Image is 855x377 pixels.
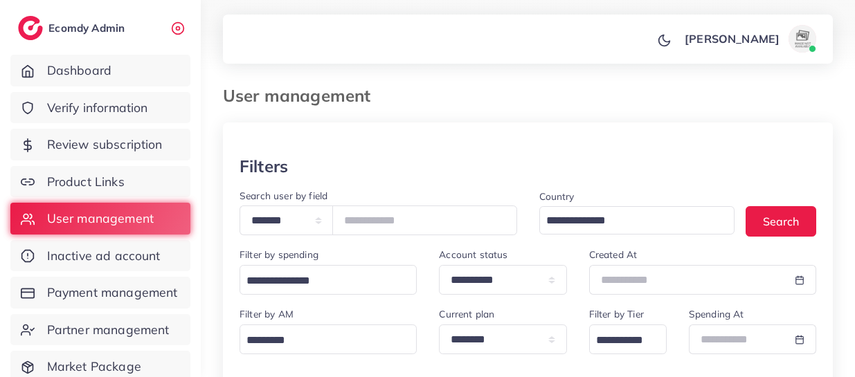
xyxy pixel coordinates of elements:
span: Verify information [47,99,148,117]
label: Country [539,190,575,203]
div: Search for option [539,206,735,235]
a: User management [10,203,190,235]
a: Review subscription [10,129,190,160]
img: avatar [789,25,816,53]
span: Product Links [47,173,125,191]
input: Search for option [591,330,649,351]
div: Search for option [240,265,417,295]
div: Search for option [240,324,417,354]
span: User management [47,210,154,228]
label: Current plan [439,307,494,321]
a: Inactive ad account [10,240,190,272]
span: Dashboard [47,62,111,80]
button: Search [746,206,816,236]
label: Filter by Tier [589,307,644,321]
img: logo [18,16,43,40]
a: Partner management [10,314,190,346]
h3: User management [223,86,381,106]
span: Partner management [47,321,170,339]
h3: Filters [240,156,288,176]
label: Filter by spending [240,248,318,261]
span: Review subscription [47,136,163,154]
span: Market Package [47,358,141,376]
a: Dashboard [10,55,190,86]
label: Created At [589,248,638,261]
a: Product Links [10,166,190,198]
a: Payment management [10,277,190,309]
p: [PERSON_NAME] [685,30,780,47]
a: Verify information [10,92,190,124]
div: Search for option [589,324,667,354]
label: Account status [439,248,507,261]
label: Spending At [689,307,744,321]
a: logoEcomdy Admin [18,16,128,40]
input: Search for option [242,330,399,351]
label: Filter by AM [240,307,294,321]
h2: Ecomdy Admin [48,21,128,35]
span: Inactive ad account [47,247,161,265]
input: Search for option [541,210,717,232]
label: Search user by field [240,189,327,203]
span: Payment management [47,284,178,302]
a: [PERSON_NAME]avatar [677,25,822,53]
input: Search for option [242,270,399,292]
